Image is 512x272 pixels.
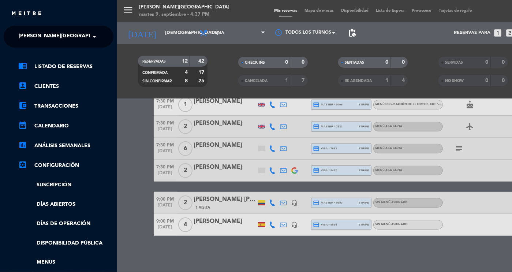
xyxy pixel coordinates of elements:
[11,11,42,16] img: MEITRE
[18,101,27,110] i: account_balance_wallet
[18,258,113,267] a: Menus
[18,122,113,130] a: calendar_monthCalendario
[18,102,113,111] a: account_balance_walletTransacciones
[19,29,115,44] span: [PERSON_NAME][GEOGRAPHIC_DATA]
[18,160,27,169] i: settings_applications
[18,200,113,209] a: Días abiertos
[18,181,113,189] a: Suscripción
[18,161,113,170] a: Configuración
[18,121,27,130] i: calendar_month
[18,62,27,70] i: chrome_reader_mode
[348,29,356,37] span: pending_actions
[18,82,113,91] a: account_boxClientes
[18,81,27,90] i: account_box
[18,220,113,228] a: Días de Operación
[18,141,113,150] a: assessmentANÁLISIS SEMANALES
[18,239,113,247] a: Disponibilidad pública
[18,141,27,149] i: assessment
[18,62,113,71] a: chrome_reader_modeListado de Reservas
